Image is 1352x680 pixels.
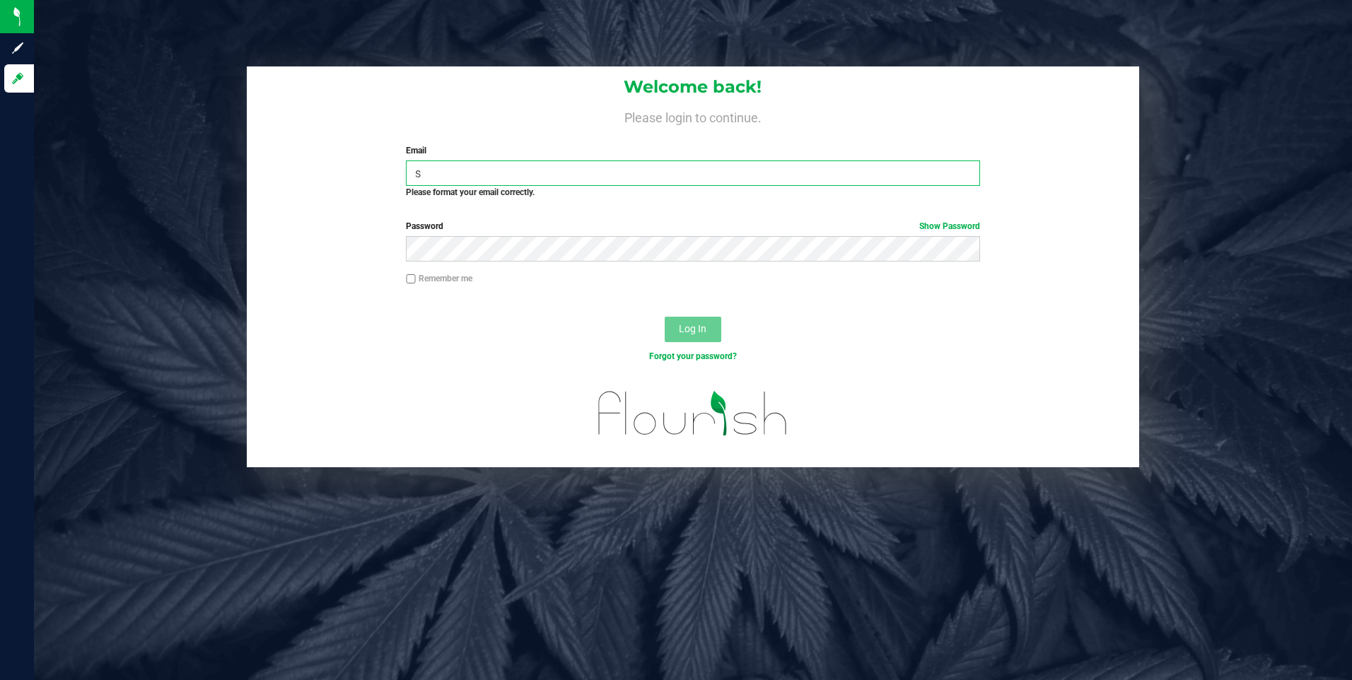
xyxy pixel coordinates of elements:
[665,317,721,342] button: Log In
[406,221,443,231] span: Password
[581,377,805,450] img: flourish_logo.svg
[247,78,1140,96] h1: Welcome back!
[406,187,535,197] strong: Please format your email correctly.
[406,274,416,284] input: Remember me
[406,272,472,285] label: Remember me
[649,351,737,361] a: Forgot your password?
[11,41,25,55] inline-svg: Sign up
[247,107,1140,124] h4: Please login to continue.
[919,221,980,231] a: Show Password
[679,323,706,334] span: Log In
[11,71,25,86] inline-svg: Log in
[406,144,980,157] label: Email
